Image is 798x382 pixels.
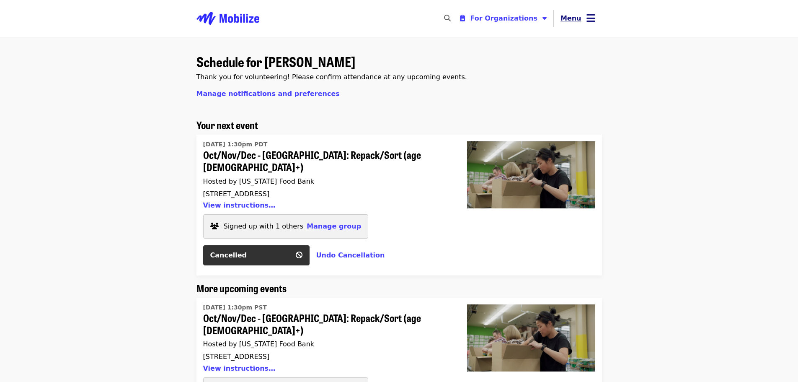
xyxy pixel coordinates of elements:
span: Menu [560,14,581,22]
span: Thank you for volunteering! Please confirm attendance at any upcoming events. [196,73,467,81]
img: Oct/Nov/Dec - Portland: Repack/Sort (age 8+) [467,141,595,208]
span: Schedule for [PERSON_NAME] [196,52,355,71]
span: Manage group [307,222,361,230]
a: Manage notifications and preferences [196,90,340,98]
button: View instructions… [203,364,276,372]
a: Oct/Nov/Dec - Portland: Repack/Sort (age 8+) [203,301,447,377]
i: search icon [444,14,451,22]
button: Undo Cancellation [316,250,385,260]
button: Cancelled [203,245,310,265]
span: Oct/Nov/Dec - [GEOGRAPHIC_DATA]: Repack/Sort (age [DEMOGRAPHIC_DATA]+) [203,312,447,336]
span: For Organizations [470,14,537,22]
span: Hosted by [US_STATE] Food Bank [203,177,315,185]
i: clipboard-list icon [460,14,465,22]
img: Oct/Nov/Dec - Portland: Repack/Sort (age 8+) [467,304,595,372]
button: Manage group [307,221,361,231]
button: Toggle account menu [554,8,602,29]
input: Search [456,8,462,29]
i: bars icon [586,12,595,24]
span: Oct/Nov/Dec - [GEOGRAPHIC_DATA]: Repack/Sort (age [DEMOGRAPHIC_DATA]+) [203,149,447,173]
button: Toggle organizer menu [453,10,553,27]
i: ban icon [296,251,302,259]
button: View instructions… [203,201,276,209]
a: Oct/Nov/Dec - Portland: Repack/Sort (age 8+) [460,135,602,275]
i: users icon [210,222,219,230]
span: Your next event [196,117,258,132]
a: Oct/Nov/Dec - Portland: Repack/Sort (age 8+) [203,138,447,214]
span: More upcoming events [196,281,287,295]
time: [DATE] 1:30pm PDT [203,140,268,149]
div: [STREET_ADDRESS] [203,190,447,198]
span: Signed up with 1 others [224,222,304,230]
img: Mobilize - Home [196,5,259,32]
i: caret-down icon [542,14,547,22]
span: Cancelled [210,251,247,259]
div: [STREET_ADDRESS] [203,353,447,361]
span: Hosted by [US_STATE] Food Bank [203,340,315,348]
time: [DATE] 1:30pm PST [203,303,267,312]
